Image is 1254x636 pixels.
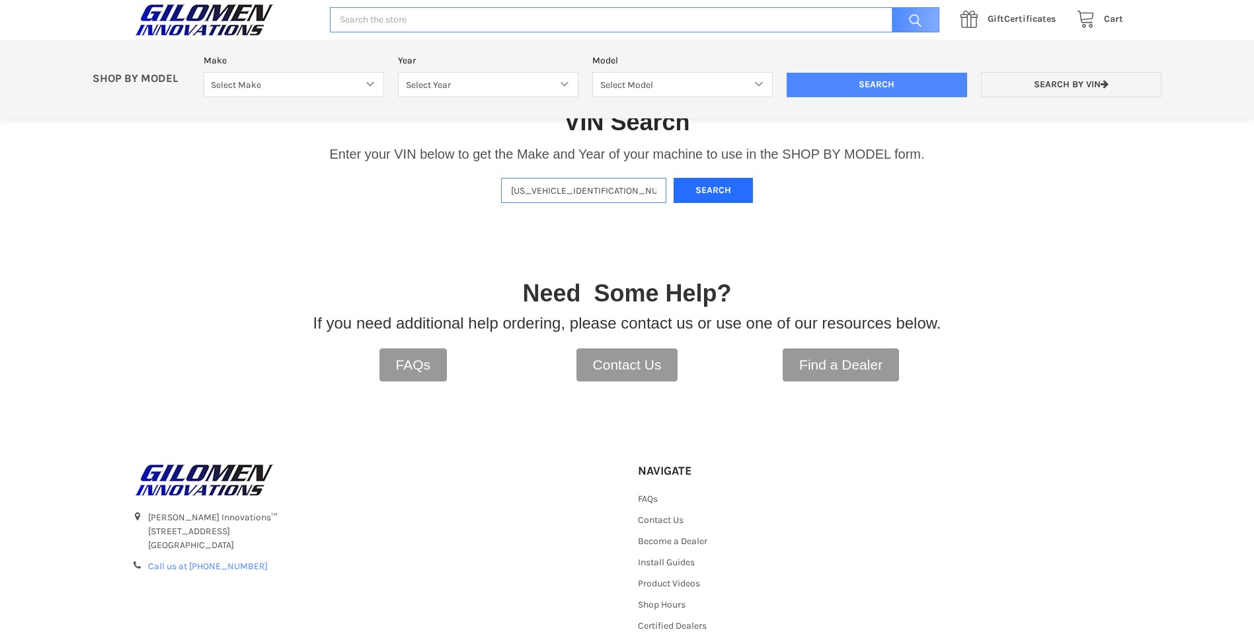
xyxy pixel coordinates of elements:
input: Enter VIN of your machine [501,178,666,204]
a: FAQs [638,493,658,504]
a: Find a Dealer [783,348,899,381]
a: Contact Us [638,514,684,526]
a: GILOMEN INNOVATIONS [132,3,316,36]
p: Enter your VIN below to get the Make and Year of your machine to use in the SHOP BY MODEL form. [329,144,924,164]
a: Search by VIN [981,72,1161,98]
button: Search [674,178,753,204]
label: Year [398,54,578,67]
p: Need Some Help? [522,276,731,311]
span: Gift [988,13,1004,24]
h5: Navigate [638,463,785,479]
a: Shop Hours [638,599,686,610]
a: Become a Dealer [638,536,707,547]
a: GILOMEN INNOVATIONS [132,463,617,497]
span: Certificates [988,13,1056,24]
input: Search [885,7,939,33]
img: GILOMEN INNOVATIONS [132,3,277,36]
p: If you need additional help ordering, please contact us or use one of our resources below. [313,311,941,335]
label: Make [204,54,384,67]
a: Cart [1070,11,1123,28]
a: Contact Us [576,348,678,381]
p: SHOP BY MODEL [86,72,197,86]
a: Certified Dealers [638,620,707,631]
a: GiftCertificates [953,11,1070,28]
a: FAQs [379,348,448,381]
a: Call us at [PHONE_NUMBER] [148,561,268,572]
a: Product Videos [638,578,700,589]
input: Search [787,73,967,98]
h1: VIN Search [564,107,689,137]
span: Cart [1104,13,1123,24]
address: [PERSON_NAME] Innovations™ [STREET_ADDRESS] [GEOGRAPHIC_DATA] [148,510,616,552]
a: Install Guides [638,557,695,568]
input: Search the store [330,7,939,33]
img: GILOMEN INNOVATIONS [132,463,277,497]
label: Model [592,54,773,67]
